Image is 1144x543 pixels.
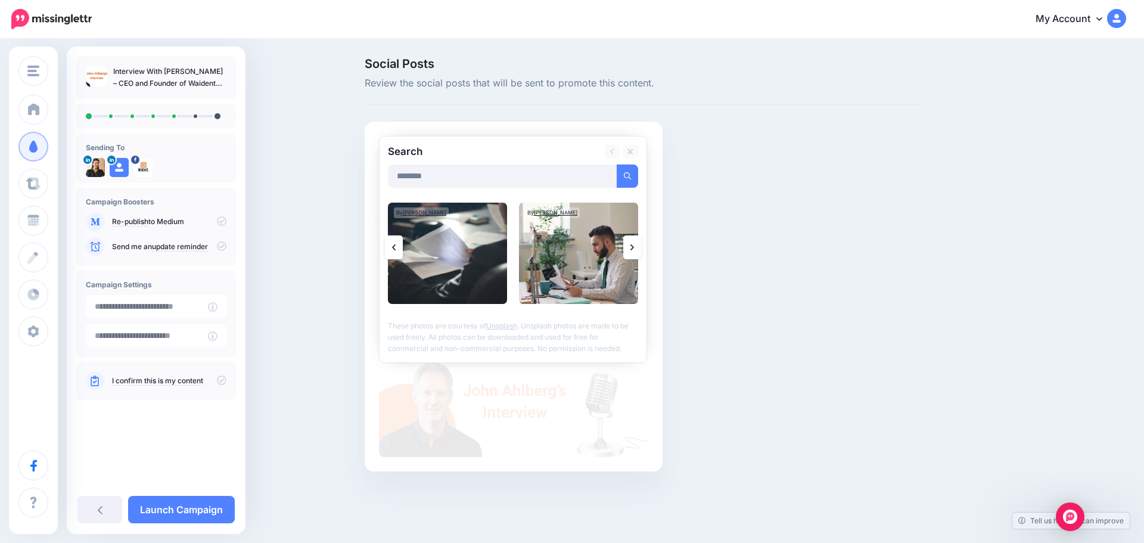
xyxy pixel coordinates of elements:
[388,314,638,354] p: These photos are courtesy of . Unsplash photos are made to be used freely. All photos can be down...
[379,352,648,457] img: 37LVAX3W1AH9VSTH7T7ARFVD872QZVCN.png
[86,158,105,177] img: 1711643990416-73181.png
[11,9,92,29] img: Missinglettr
[365,58,918,70] span: Social Posts
[152,242,208,252] a: update reminder
[394,207,449,218] div: By
[112,217,148,226] a: Re-publish
[1024,5,1126,34] a: My Account
[86,66,107,87] img: 921167fdaf341f854bb918e4ffe78e61_thumb.jpg
[534,209,577,216] a: [PERSON_NAME]
[1012,513,1130,529] a: Tell us how we can improve
[86,197,226,206] h4: Campaign Boosters
[1056,502,1084,531] div: Open Intercom Messenger
[519,203,638,304] img: Stressed guy reading business contract shaking head throwing pen in office
[86,280,226,289] h4: Campaign Settings
[110,158,129,177] img: user_default_image.png
[133,158,153,177] img: 302433672_10159081232133196_4068783852582258592_n-bsa122643.jpg
[112,241,226,252] p: Send me an
[112,376,203,386] a: I confirm this is my content
[112,216,226,227] p: to Medium
[86,143,226,152] h4: Sending To
[403,209,446,216] a: [PERSON_NAME]
[27,66,39,76] img: menu.png
[525,207,580,218] div: By
[486,321,517,330] a: Unsplash
[388,147,422,157] h2: Search
[365,76,918,91] span: Review the social posts that will be sent to promote this content.
[113,66,226,89] p: Interview With [PERSON_NAME] – CEO and Founder of Waident Technology Solutions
